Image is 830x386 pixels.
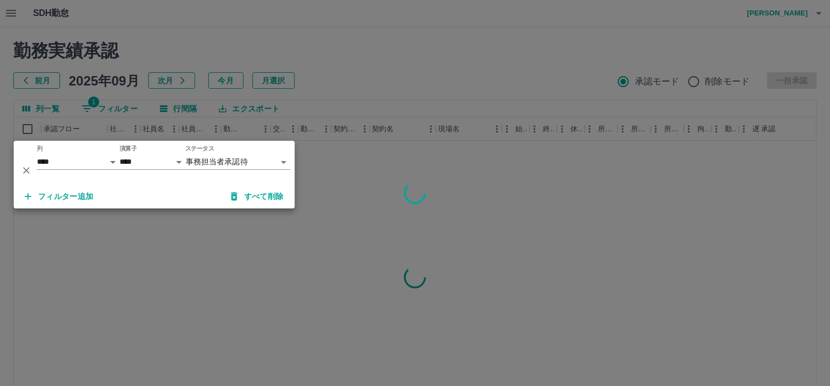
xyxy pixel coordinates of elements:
button: フィルター追加 [16,186,103,206]
button: すべて削除 [222,186,293,206]
label: 演算子 [120,144,137,153]
button: 削除 [18,163,35,179]
label: ステータス [185,144,214,153]
div: 事務担当者承認待 [186,154,290,170]
label: 列 [37,144,43,153]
